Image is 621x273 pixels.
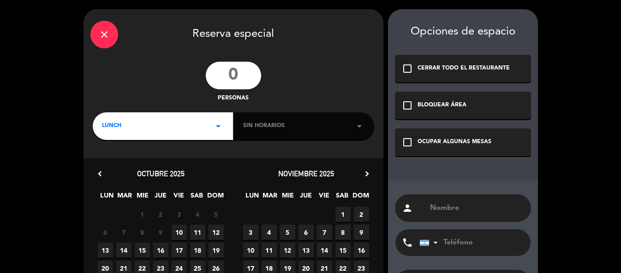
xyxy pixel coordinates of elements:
i: chevron_left [95,169,105,179]
span: JUE [299,190,314,205]
span: MIE [281,190,296,205]
span: SAB [334,190,350,205]
i: close [99,29,110,40]
span: 16 [153,243,168,258]
span: 7 [317,225,332,240]
div: CERRAR TODO EL RESTAURANTE [418,64,510,73]
div: Opciones de espacio [395,25,531,39]
span: 10 [172,225,187,240]
span: 5 [209,207,224,222]
input: 0 [206,62,261,89]
span: 18 [190,243,205,258]
i: person [402,203,413,214]
span: 17 [172,243,187,258]
span: 2 [354,207,369,222]
span: 16 [354,243,369,258]
span: Sin horarios [243,122,285,131]
input: Nombre [429,202,524,215]
span: JUE [153,190,168,205]
i: check_box_outline_blank [402,63,413,74]
span: 12 [209,225,224,240]
span: 8 [135,225,150,240]
i: arrow_drop_down [354,121,365,132]
span: 8 [335,225,351,240]
span: 1 [335,207,351,222]
i: phone [402,237,413,248]
i: check_box_outline_blank [402,137,413,148]
span: MAR [117,190,132,205]
span: 11 [190,225,205,240]
i: chevron_right [362,169,372,179]
span: DOM [207,190,222,205]
span: 7 [116,225,131,240]
span: 6 [98,225,113,240]
span: 12 [280,243,295,258]
span: personas [218,94,249,103]
span: VIE [316,190,332,205]
span: LUNCH [102,122,121,131]
span: 4 [262,225,277,240]
span: 13 [98,243,113,258]
span: noviembre 2025 [278,169,334,178]
span: 1 [135,207,150,222]
div: Argentina: +54 [420,230,441,256]
span: 4 [190,207,205,222]
span: 14 [116,243,131,258]
div: Reserva especial [84,9,383,57]
span: LUN [99,190,114,205]
span: 14 [317,243,332,258]
i: check_box_outline_blank [402,100,413,111]
span: VIE [171,190,186,205]
div: OCUPAR ALGUNAS MESAS [418,138,491,147]
span: MIE [135,190,150,205]
span: 6 [299,225,314,240]
span: 9 [153,225,168,240]
span: 9 [354,225,369,240]
input: Teléfono [419,229,521,256]
span: LUN [245,190,260,205]
i: arrow_drop_down [213,121,224,132]
span: 11 [262,243,277,258]
span: 15 [135,243,150,258]
span: SAB [189,190,204,205]
span: 2 [153,207,168,222]
span: 10 [243,243,258,258]
span: DOM [352,190,368,205]
span: MAR [263,190,278,205]
span: 5 [280,225,295,240]
span: 15 [335,243,351,258]
span: 3 [243,225,258,240]
span: 13 [299,243,314,258]
span: octubre 2025 [137,169,185,178]
span: 19 [209,243,224,258]
div: BLOQUEAR ÁREA [418,101,466,110]
span: 3 [172,207,187,222]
